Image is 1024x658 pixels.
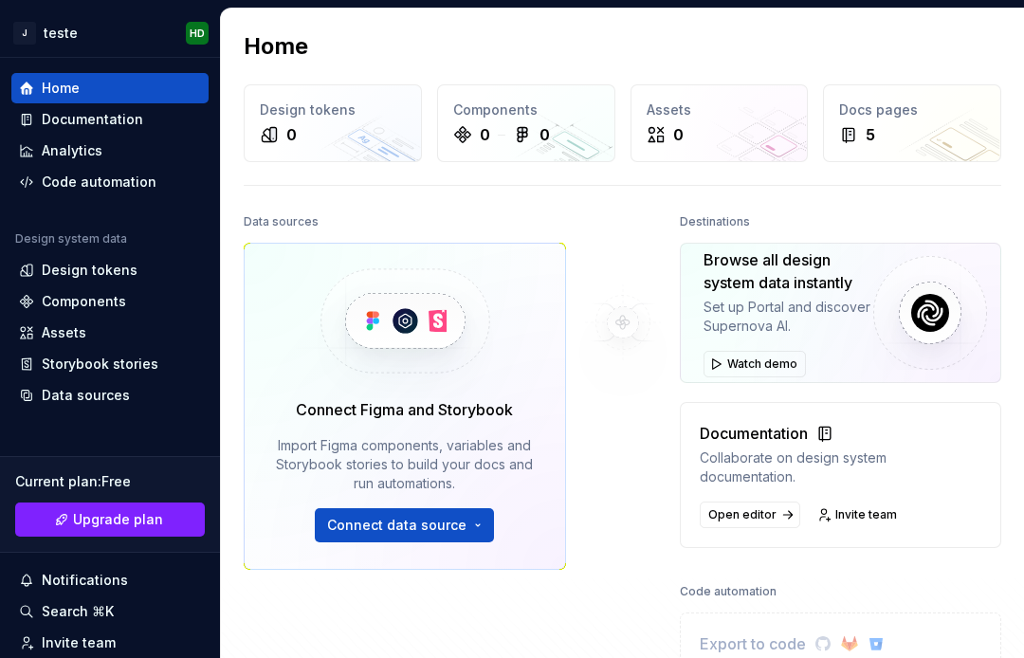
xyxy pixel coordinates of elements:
[42,141,102,160] div: Analytics
[11,628,209,658] a: Invite team
[315,508,494,542] button: Connect data source
[11,349,209,379] a: Storybook stories
[437,84,615,162] a: Components00
[244,84,422,162] a: Design tokens0
[708,507,777,522] span: Open editor
[11,136,209,166] a: Analytics
[42,292,126,311] div: Components
[73,510,163,529] span: Upgrade plan
[835,507,897,522] span: Invite team
[42,633,116,652] div: Invite team
[286,123,297,146] div: 0
[42,571,128,590] div: Notifications
[700,502,800,528] a: Open editor
[44,24,78,43] div: teste
[866,123,875,146] div: 5
[704,298,874,336] div: Set up Portal and discover Supernova AI.
[260,101,406,119] div: Design tokens
[11,565,209,595] button: Notifications
[11,596,209,627] button: Search ⌘K
[4,12,216,53] button: JtesteHD
[704,248,874,294] div: Browse all design system data instantly
[42,110,143,129] div: Documentation
[823,84,1001,162] a: Docs pages5
[727,356,797,372] span: Watch demo
[631,84,809,162] a: Assets0
[327,516,466,535] span: Connect data source
[11,73,209,103] a: Home
[42,261,137,280] div: Design tokens
[11,104,209,135] a: Documentation
[15,231,127,247] div: Design system data
[190,26,205,41] div: HD
[244,31,308,62] h2: Home
[453,101,599,119] div: Components
[42,355,158,374] div: Storybook stories
[673,123,684,146] div: 0
[539,123,550,146] div: 0
[271,436,539,493] div: Import Figma components, variables and Storybook stories to build your docs and run automations.
[11,255,209,285] a: Design tokens
[15,472,205,491] div: Current plan : Free
[812,502,905,528] a: Invite team
[244,209,319,235] div: Data sources
[42,173,156,192] div: Code automation
[680,209,750,235] div: Destinations
[15,503,205,537] a: Upgrade plan
[11,318,209,348] a: Assets
[647,101,793,119] div: Assets
[11,380,209,411] a: Data sources
[11,167,209,197] a: Code automation
[480,123,490,146] div: 0
[13,22,36,45] div: J
[42,386,130,405] div: Data sources
[42,323,86,342] div: Assets
[11,286,209,317] a: Components
[839,101,985,119] div: Docs pages
[42,79,80,98] div: Home
[700,632,978,655] div: Export to code
[296,398,513,421] div: Connect Figma and Storybook
[704,351,806,377] button: Watch demo
[700,422,982,445] div: Documentation
[42,602,114,621] div: Search ⌘K
[680,578,777,605] div: Code automation
[700,448,982,486] div: Collaborate on design system documentation.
